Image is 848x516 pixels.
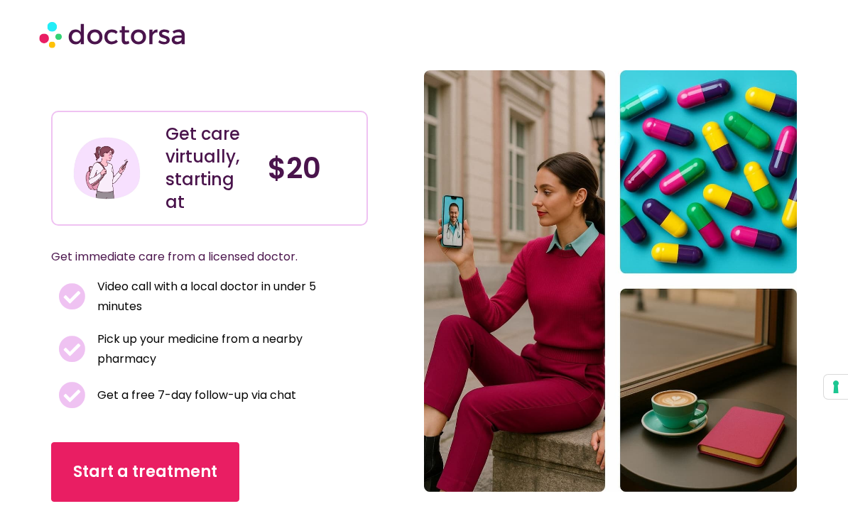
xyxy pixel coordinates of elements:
[94,277,361,317] span: Video call with a local doctor in under 5 minutes
[824,375,848,399] button: Your consent preferences for tracking technologies
[73,461,217,483] span: Start a treatment
[94,385,296,405] span: Get a free 7-day follow-up via chat
[58,79,271,97] iframe: Customer reviews powered by Trustpilot
[51,247,335,267] p: Get immediate care from a licensed doctor.
[268,151,356,185] h4: $20
[94,329,361,369] span: Pick up your medicine from a nearby pharmacy
[165,123,254,214] div: Get care virtually, starting at
[72,133,142,203] img: Illustration depicting a young woman in a casual outfit, engaged with her smartphone. She has a p...
[51,442,239,502] a: Start a treatment
[424,70,797,492] img: A customer holding a smartphone, speaking to a doctor displayed on the screen.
